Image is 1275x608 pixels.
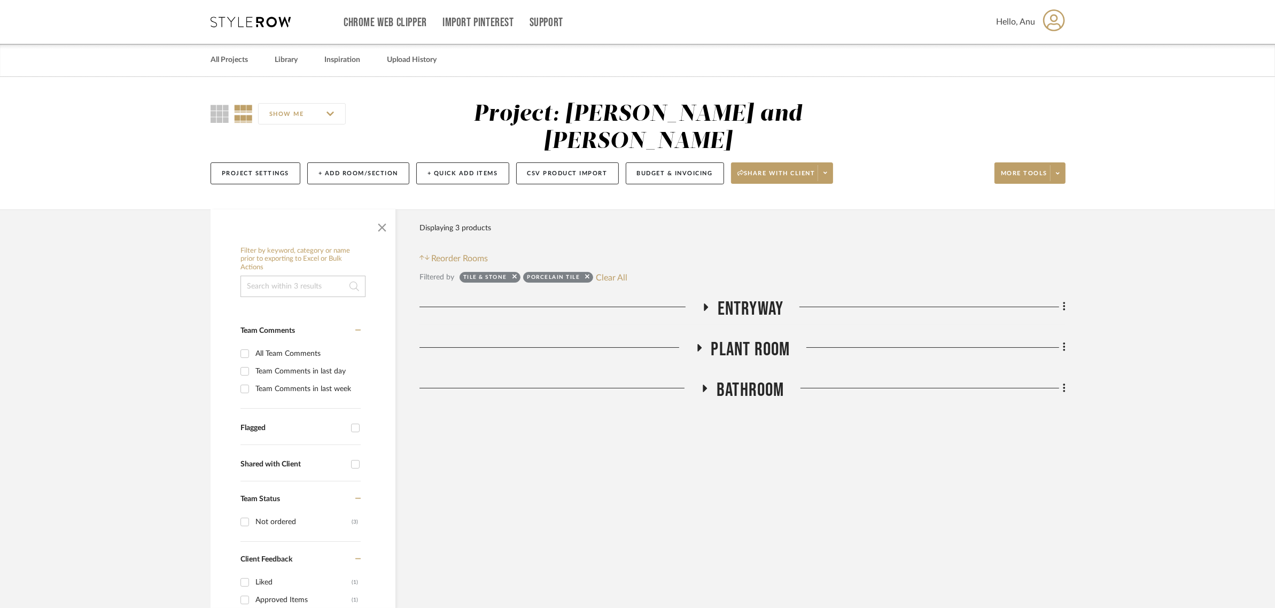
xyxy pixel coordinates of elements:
button: Close [371,215,393,236]
button: + Quick Add Items [416,162,509,184]
span: Hello, Anu [996,15,1035,28]
a: Upload History [387,53,437,67]
span: Entryway [718,298,784,321]
div: Not ordered [255,513,352,531]
div: Team Comments in last day [255,363,358,380]
button: Project Settings [211,162,300,184]
button: More tools [994,162,1066,184]
span: Reorder Rooms [432,252,488,265]
span: Share with client [737,169,815,185]
a: Chrome Web Clipper [344,18,427,27]
div: (1) [352,574,358,591]
div: Team Comments in last week [255,380,358,397]
button: Budget & Invoicing [626,162,724,184]
div: Flagged [240,424,346,433]
span: Team Comments [240,327,295,334]
span: Bathroom [717,379,784,402]
div: Project: [PERSON_NAME] and [PERSON_NAME] [473,103,802,153]
span: Plant Room [711,338,790,361]
a: Library [275,53,298,67]
a: Import Pinterest [442,18,514,27]
a: All Projects [211,53,248,67]
span: Client Feedback [240,556,292,563]
div: Filtered by [419,271,454,283]
h6: Filter by keyword, category or name prior to exporting to Excel or Bulk Actions [240,247,366,272]
div: (3) [352,513,358,531]
div: Shared with Client [240,460,346,469]
button: CSV Product Import [516,162,619,184]
div: Liked [255,574,352,591]
a: Inspiration [324,53,360,67]
span: Team Status [240,495,280,503]
div: All Team Comments [255,345,358,362]
div: Displaying 3 products [419,217,491,239]
button: Reorder Rooms [419,252,488,265]
button: Share with client [731,162,834,184]
button: Clear All [596,270,627,284]
div: Tile & Stone [463,274,507,284]
button: + Add Room/Section [307,162,409,184]
span: More tools [1001,169,1047,185]
a: Support [530,18,563,27]
input: Search within 3 results [240,276,366,297]
div: Porcelain Tile [527,274,580,284]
